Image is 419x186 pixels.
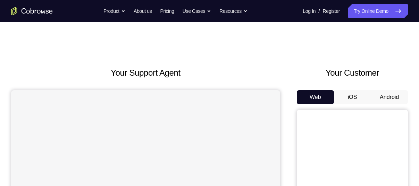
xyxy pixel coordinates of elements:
[348,4,408,18] a: Try Online Demo
[371,90,408,104] button: Android
[297,90,334,104] button: Web
[134,4,152,18] a: About us
[183,4,211,18] button: Use Cases
[219,4,248,18] button: Resources
[323,4,340,18] a: Register
[11,67,280,79] h2: Your Support Agent
[297,67,408,79] h2: Your Customer
[334,90,371,104] button: iOS
[318,7,320,15] span: /
[11,7,53,15] a: Go to the home page
[303,4,316,18] a: Log In
[103,4,125,18] button: Product
[160,4,174,18] a: Pricing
